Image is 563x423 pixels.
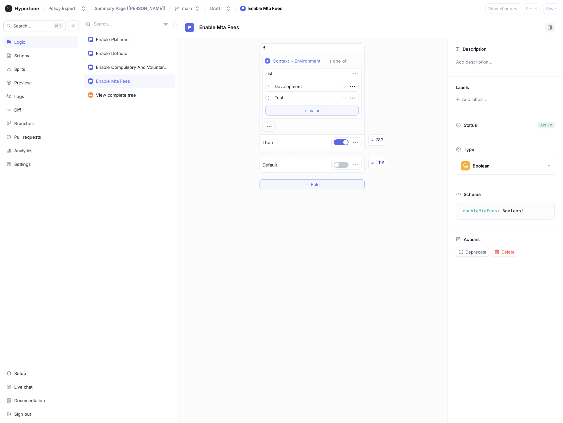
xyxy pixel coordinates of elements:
button: Draft [208,3,234,14]
div: Documentation [14,398,45,403]
div: Enable Mta Fees [248,5,282,12]
div: 789 [376,137,383,143]
button: Reset [523,3,540,14]
p: If [262,45,265,52]
div: Setup [14,371,26,376]
div: Enable Compulsory And Voluntary Excess [96,65,168,70]
div: Context > Environment [273,58,320,64]
div: Live chat [14,384,32,390]
button: main [171,3,203,14]
div: is one of [328,58,347,64]
span: View changes [488,7,517,11]
div: Enable Defaqto [96,51,127,56]
button: Save [543,3,559,14]
button: Delete [492,247,517,257]
span: ＋ [304,109,308,113]
textarea: enableMtaFees: Boolean! [459,205,552,217]
p: Actions [464,237,480,242]
div: K [53,23,63,29]
div: Pull requests [14,134,41,140]
span: Value [309,109,321,113]
p: Then [262,139,273,146]
div: Active [540,122,552,128]
button: Deprecate [456,247,489,257]
p: Add description... [453,57,557,68]
div: List [265,70,272,77]
div: Draft [210,6,220,11]
div: Schema [14,53,30,58]
button: Boolean [456,157,555,175]
div: Diff [14,107,21,113]
p: Description [463,46,487,52]
input: Search... [94,21,161,27]
div: 1.11K [376,159,385,166]
span: Reset [526,7,538,11]
div: Branches [14,121,34,126]
button: Policy Expert [46,3,89,14]
button: Add labels... [453,95,489,104]
span: Deprecate [465,250,487,254]
button: is one of [325,56,356,66]
div: View complete tree [96,92,136,98]
div: Sign out [14,411,31,417]
p: Type [464,147,474,152]
div: Logs [14,94,24,99]
span: Delete [501,250,515,254]
div: Preview [14,80,31,85]
div: Boolean [473,163,490,169]
span: Search... [13,24,31,28]
p: Default [262,162,277,168]
button: View changes [485,3,520,14]
button: Search...K [3,21,66,31]
div: main [182,6,192,11]
p: Status [464,120,477,130]
span: Rule [311,182,320,186]
a: Documentation [3,395,78,406]
span: ＋ [305,182,309,186]
p: Schema [464,192,481,197]
div: Settings [14,162,31,167]
p: Labels [456,85,469,90]
span: Summary Page ([PERSON_NAME]) [95,6,165,11]
div: Logic [14,39,25,45]
div: Policy Expert [48,6,75,11]
div: Add labels... [462,97,488,102]
span: Enable Mta Fees [199,25,239,30]
div: Splits [14,67,25,72]
button: ＋Value [265,106,359,116]
button: Context > Environment [262,56,323,66]
div: Analytics [14,148,32,153]
span: Save [546,7,556,11]
div: Enable Platinum [96,37,128,42]
div: Enable Mta Fees [96,78,130,84]
button: ＋Rule [259,179,365,189]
